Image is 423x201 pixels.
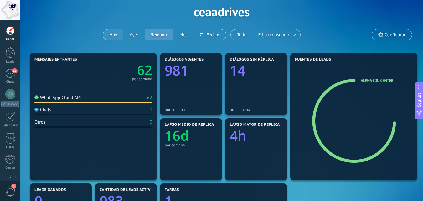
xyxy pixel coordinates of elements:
div: por semana [165,143,217,147]
a: 62 [93,61,152,79]
img: Chats [34,108,39,112]
div: Correo [1,166,19,170]
text: 16d [165,126,189,145]
button: Semana [145,29,173,40]
span: Lapso mayor de réplica [230,123,280,127]
span: Fuentes de leads [295,57,331,62]
button: Elija un usuario [253,29,300,40]
div: Otros [34,119,45,125]
span: Mensajes entrantes [34,57,77,62]
span: Cantidad de leads activos [100,188,156,192]
text: 981 [165,61,188,80]
div: 0 [150,107,152,113]
span: 16 [12,68,17,73]
span: Tareas [165,188,179,192]
div: 0 [150,119,152,125]
a: 4h [230,126,282,145]
div: Listas [1,145,19,150]
button: Ayer [123,29,145,40]
div: Chats [34,107,51,113]
span: 3 [11,184,16,189]
div: WhatsApp Cloud API [34,95,81,101]
div: Leads [1,60,19,64]
text: 14 [230,61,245,80]
text: 4h [230,126,246,145]
button: Fechas [193,29,226,40]
span: Diálogos sin réplica [230,57,274,62]
button: Todo [231,29,253,40]
div: por semana [165,107,217,112]
button: Hoy [103,29,123,40]
div: Panel [1,37,19,41]
div: Calendario [1,124,19,128]
span: Copilot [416,93,422,107]
div: 62 [147,95,152,101]
div: por semana [132,77,152,81]
a: Alpha Edu Center [361,78,393,83]
div: WhatsApp [1,101,19,107]
div: Chats [1,80,19,84]
span: Lapso medio de réplica [165,123,214,127]
span: Elija un usuario [257,31,291,39]
span: Diálogos vigentes [165,57,204,62]
img: WhatsApp Cloud API [34,95,39,99]
span: Leads ganados [34,188,66,192]
button: Mes [173,29,194,40]
div: por semana [230,107,282,112]
text: 62 [137,61,152,79]
span: Configurar [385,32,405,38]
